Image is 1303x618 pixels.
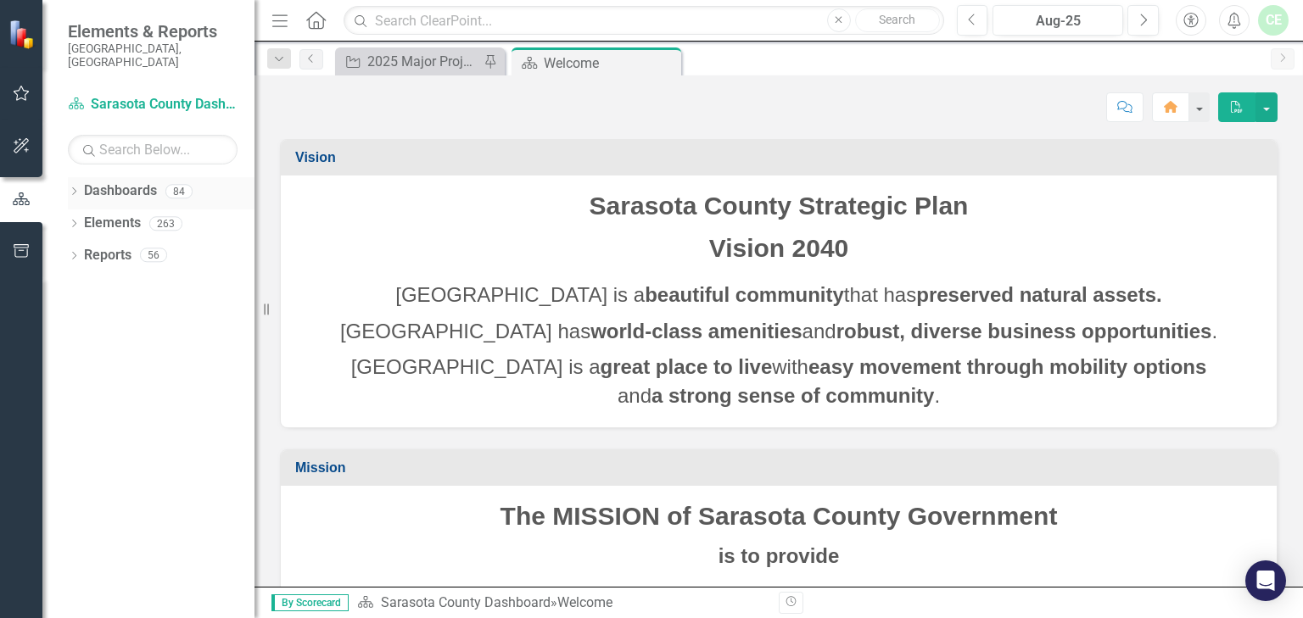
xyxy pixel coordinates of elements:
[68,135,238,164] input: Search Below...
[395,283,1161,306] span: [GEOGRAPHIC_DATA] is a that has
[84,246,131,265] a: Reports
[645,283,844,306] strong: beautiful community
[709,234,849,262] span: Vision 2040
[8,19,38,49] img: ClearPoint Strategy
[879,13,915,26] span: Search
[719,544,840,567] strong: is to provide
[68,95,238,114] a: Sarasota County Dashboard
[501,502,1058,530] span: The MISSION of Sarasota County Government
[855,8,940,32] button: Search
[1258,5,1289,36] button: CE
[601,355,773,378] strong: great place to live
[544,53,677,74] div: Welcome
[916,283,1162,306] strong: preserved natural assets.
[340,320,1217,342] span: [GEOGRAPHIC_DATA] has and .
[381,594,551,610] a: Sarasota County Dashboard
[1245,560,1286,601] div: Open Intercom Messenger
[165,184,193,198] div: 84
[590,320,802,342] strong: world-class amenities
[68,42,238,70] small: [GEOGRAPHIC_DATA], [GEOGRAPHIC_DATA]
[295,150,1268,165] h3: Vision
[808,355,1206,378] strong: easy movement through mobility options
[84,181,157,201] a: Dashboards
[271,594,349,611] span: By Scorecard
[339,51,479,72] a: 2025 Major Projects
[998,11,1117,31] div: Aug-25
[651,384,934,407] strong: a strong sense of community
[557,594,612,610] div: Welcome
[836,320,1212,342] strong: robust, diverse business opportunities
[68,21,238,42] span: Elements & Reports
[295,460,1268,476] h3: Mission
[590,192,969,220] span: Sarasota County Strategic Plan
[993,5,1123,36] button: Aug-25
[357,593,766,613] div: »
[84,214,141,233] a: Elements
[351,355,1207,407] span: [GEOGRAPHIC_DATA] is a with and .
[149,216,182,231] div: 263
[140,248,167,263] div: 56
[367,51,479,72] div: 2025 Major Projects
[344,6,943,36] input: Search ClearPoint...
